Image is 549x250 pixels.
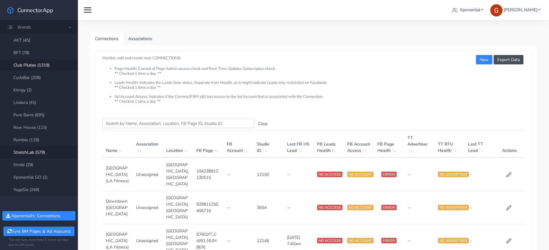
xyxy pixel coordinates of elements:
[3,227,74,236] button: Sync BM Pages & Ad Accounts
[404,158,434,191] td: --
[438,205,469,210] span: NO ADVERTISER
[476,55,492,64] button: New
[464,131,495,158] th: Last TT Lead
[102,50,525,104] small: Monitor, edit and create new CONNECTIONS:
[163,131,193,158] th: Location
[434,131,464,158] th: TT RTU Health
[504,7,537,13] span: [PERSON_NAME]
[132,131,163,158] th: Association
[438,238,469,243] span: NO ADVERTISER
[223,158,253,191] td: --
[253,131,283,158] th: Studio ID
[132,158,163,191] td: Unassigned
[283,131,313,158] th: Last FB HS Lead
[317,172,342,177] span: NO ACCCESS
[102,119,254,128] input: enter text you want to search
[114,80,525,94] li: Leads Health: Indicates the Leads flow status. Separate from Health, as it might indicate Leads o...
[163,191,193,224] td: [GEOGRAPHIC_DATA],[GEOGRAPHIC_DATA]
[17,6,53,14] span: ConnectorApp
[193,191,223,224] td: 929811250406716
[193,131,223,158] th: FB Page
[254,119,271,128] button: Clear
[460,7,480,13] span: Xponential
[381,205,397,210] span: ERROR
[283,191,313,224] td: --
[494,55,523,64] button: Export Data
[102,131,132,158] th: Name
[347,172,373,177] span: NO ACCOUNT
[381,238,397,243] span: ERROR
[102,191,132,224] td: Downtown [GEOGRAPHIC_DATA]
[381,172,397,177] span: ERROR
[223,191,253,224] td: --
[464,158,495,191] td: --
[464,191,495,224] td: --
[490,4,502,16] img: Greg Clemmons
[114,94,525,104] li: Ad Account Access: Indicates if the Comma,8 BM still has access to the Ad Account that is associa...
[404,191,434,224] td: --
[347,205,373,210] span: NO ACCOUNT
[374,131,404,158] th: FB Page Health
[347,238,373,243] span: NO ACCOUNT
[404,131,434,158] th: TT Advertiser
[18,24,31,30] span: Brands
[90,32,123,46] a: Connections
[253,158,283,191] td: 12150
[114,67,525,80] li: Page Health: Consist of Page Admin access check and Real Time Updates Subscription check. ** Chec...
[449,4,486,15] a: Xponential
[313,131,344,158] th: FB Leads Health
[163,158,193,191] td: [GEOGRAPHIC_DATA],[GEOGRAPHIC_DATA]
[344,131,374,158] th: FB Account Access
[253,191,283,224] td: 3654
[488,4,543,15] a: [PERSON_NAME]
[283,158,313,191] td: --
[317,238,342,243] span: NO ACCCESS
[2,211,75,221] button: Xponential's' Connections
[9,238,69,248] small: *Do not sync more then 5 times an hour due to API limits.
[438,172,469,177] span: NO ADVERTISER
[132,191,163,224] td: Unassigned
[317,205,342,210] span: NO ACCCESS
[223,131,253,158] th: FB Account
[123,32,157,46] a: Associations
[193,158,223,191] td: 104238912130515
[102,158,132,191] td: [GEOGRAPHIC_DATA] (LA Fitness)
[495,131,525,158] th: Actions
